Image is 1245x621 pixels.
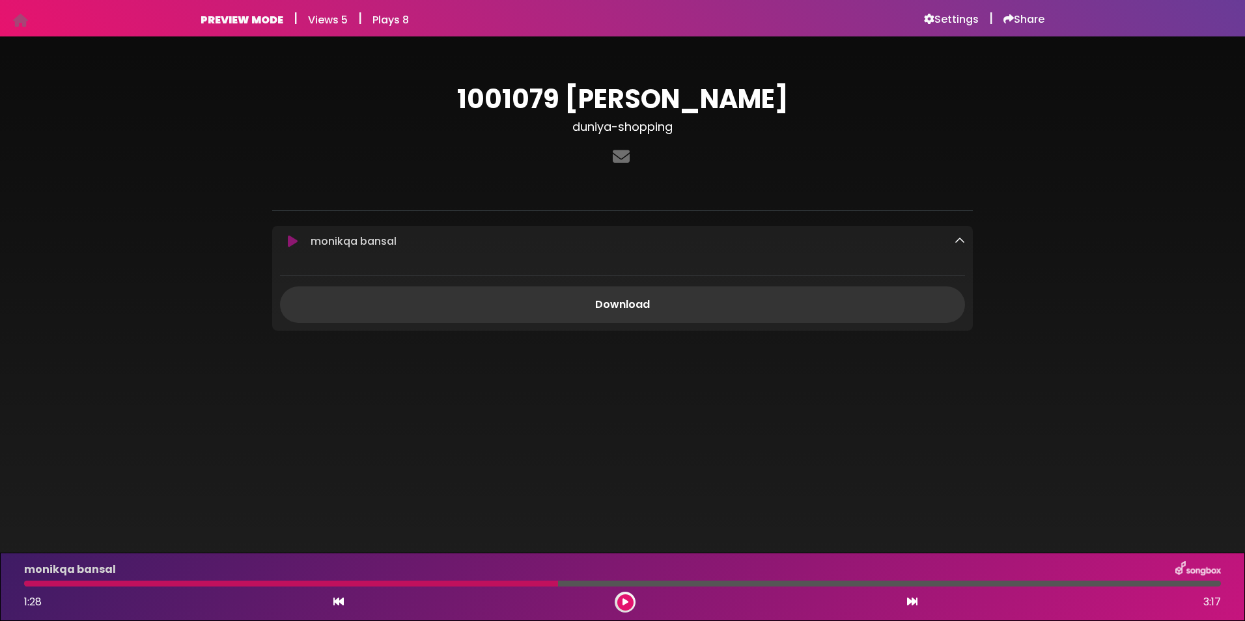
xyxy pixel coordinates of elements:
h6: PREVIEW MODE [201,14,283,26]
h5: | [989,10,993,26]
a: Share [1003,13,1044,26]
h6: Plays 8 [372,14,409,26]
h5: | [358,10,362,26]
h3: duniya-shopping [272,120,973,134]
a: Download [280,286,965,323]
h5: | [294,10,298,26]
h6: Views 5 [308,14,348,26]
a: Settings [924,13,979,26]
h1: 1001079 [PERSON_NAME] [272,83,973,115]
p: monikqa bansal [311,234,397,249]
